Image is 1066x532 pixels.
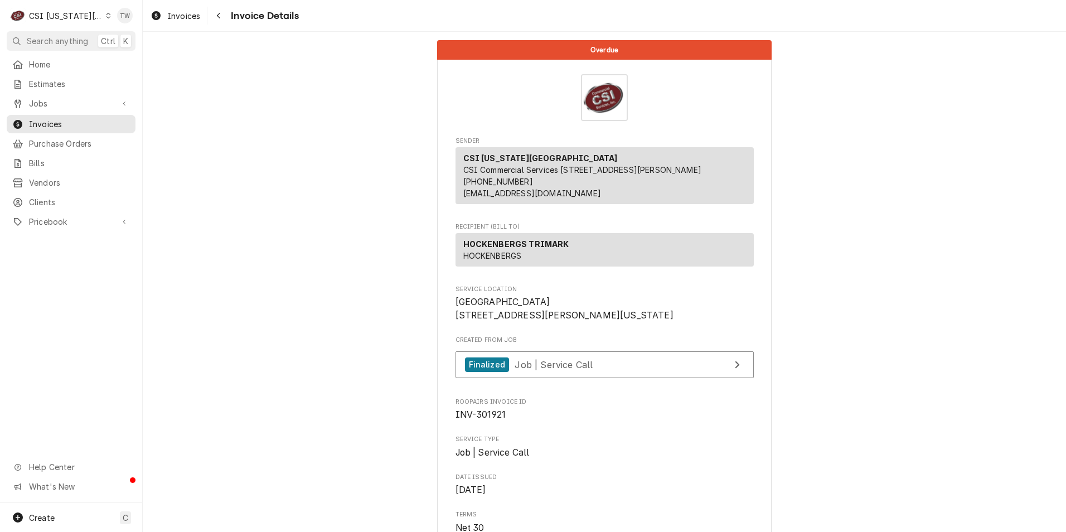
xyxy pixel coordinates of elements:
div: CSI [US_STATE][GEOGRAPHIC_DATA] [29,10,103,22]
div: Roopairs Invoice ID [456,398,754,422]
span: Invoices [167,10,200,22]
span: Ctrl [101,35,115,47]
div: Service Type [456,435,754,459]
span: Create [29,513,55,523]
span: Job | Service Call [456,447,530,458]
span: [GEOGRAPHIC_DATA] [STREET_ADDRESS][PERSON_NAME][US_STATE] [456,297,673,321]
div: Invoice Sender [456,137,754,209]
span: Recipient (Bill To) [456,223,754,231]
span: Date Issued [456,473,754,482]
span: INV-301921 [456,409,506,420]
span: Jobs [29,98,113,109]
span: Purchase Orders [29,138,130,149]
span: Home [29,59,130,70]
div: Recipient (Bill To) [456,233,754,267]
a: Invoices [7,115,135,133]
div: Finalized [465,357,509,373]
span: Estimates [29,78,130,90]
a: Go to What's New [7,477,135,496]
button: Navigate back [210,7,227,25]
span: Roopairs Invoice ID [456,408,754,422]
span: Service Type [456,446,754,460]
div: Invoice Recipient [456,223,754,272]
div: Sender [456,147,754,204]
span: K [123,35,128,47]
a: View Job [456,351,754,379]
a: Bills [7,154,135,172]
a: [PHONE_NUMBER] [463,177,533,186]
button: Search anythingCtrlK [7,31,135,51]
span: What's New [29,481,129,492]
div: Sender [456,147,754,209]
span: Clients [29,196,130,208]
div: C [10,8,26,23]
a: Home [7,55,135,74]
a: Go to Help Center [7,458,135,476]
span: Overdue [590,46,618,54]
span: Roopairs Invoice ID [456,398,754,407]
span: CSI Commercial Services [STREET_ADDRESS][PERSON_NAME] [463,165,701,175]
strong: HOCKENBERGS TRIMARK [463,239,569,249]
a: Clients [7,193,135,211]
a: Estimates [7,75,135,93]
span: Service Type [456,435,754,444]
span: HOCKENBERGS [463,251,522,260]
span: Invoice Details [227,8,298,23]
span: Service Location [456,296,754,322]
span: Invoices [29,118,130,130]
a: Purchase Orders [7,134,135,153]
span: Job | Service Call [515,359,593,370]
span: C [123,512,128,524]
div: Status [437,40,772,60]
span: Bills [29,157,130,169]
a: Invoices [146,7,205,25]
img: Logo [581,74,628,121]
span: Date Issued [456,483,754,497]
div: Tori Warrick's Avatar [117,8,133,23]
span: Created From Job [456,336,754,345]
span: Vendors [29,177,130,188]
div: Date Issued [456,473,754,497]
span: Help Center [29,461,129,473]
div: TW [117,8,133,23]
a: Go to Jobs [7,94,135,113]
span: Pricebook [29,216,113,228]
div: Service Location [456,285,754,322]
span: Search anything [27,35,88,47]
a: Vendors [7,173,135,192]
div: Created From Job [456,336,754,384]
a: [EMAIL_ADDRESS][DOMAIN_NAME] [463,188,601,198]
span: Terms [456,510,754,519]
span: [DATE] [456,485,486,495]
span: Service Location [456,285,754,294]
a: Go to Pricebook [7,212,135,231]
div: CSI Kansas City's Avatar [10,8,26,23]
strong: CSI [US_STATE][GEOGRAPHIC_DATA] [463,153,618,163]
span: Sender [456,137,754,146]
div: Recipient (Bill To) [456,233,754,271]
